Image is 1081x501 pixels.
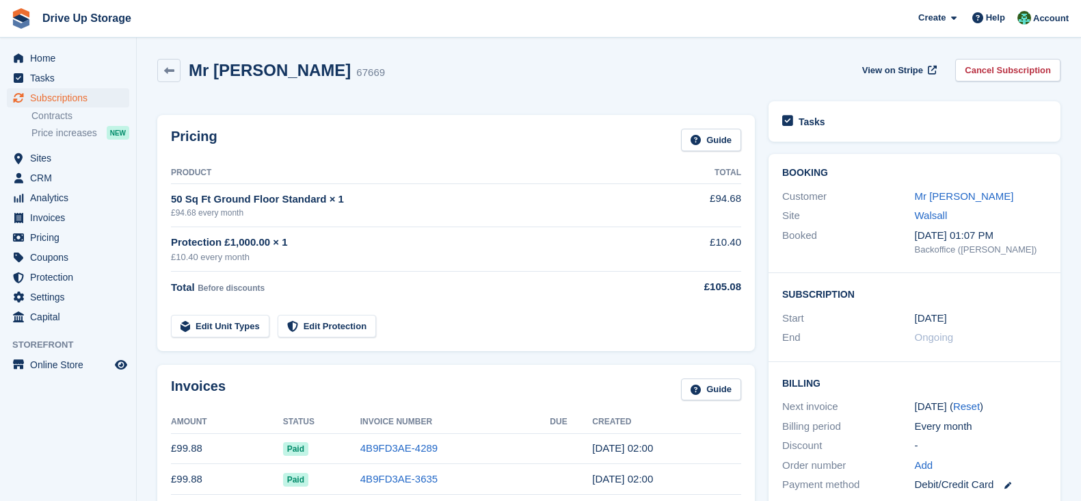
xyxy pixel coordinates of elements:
[171,162,654,184] th: Product
[113,357,129,373] a: Preview store
[171,433,283,464] td: £99.88
[782,168,1047,179] h2: Booking
[11,8,31,29] img: stora-icon-8386f47178a22dfd0bd8f6a31ec36ba5ce8667c1dd55bd0f319d3a0aa187defe.svg
[654,279,741,295] div: £105.08
[171,378,226,401] h2: Invoices
[171,464,283,495] td: £99.88
[7,168,129,188] a: menu
[171,315,269,337] a: Edit Unit Types
[550,411,592,433] th: Due
[30,49,112,68] span: Home
[171,129,217,151] h2: Pricing
[30,168,112,188] span: CRM
[7,149,129,168] a: menu
[681,129,741,151] a: Guide
[171,411,283,433] th: Amount
[171,192,654,207] div: 50 Sq Ft Ground Floor Standard × 1
[782,330,915,346] div: End
[360,473,438,485] a: 4B9FD3AE-3635
[915,331,954,343] span: Ongoing
[198,283,265,293] span: Before discounts
[782,419,915,435] div: Billing period
[7,49,129,68] a: menu
[31,110,129,123] a: Contracts
[782,376,1047,389] h2: Billing
[283,411,360,433] th: Status
[915,477,1047,493] div: Debit/Credit Card
[7,248,129,267] a: menu
[356,65,385,81] div: 67669
[915,438,1047,454] div: -
[7,208,129,227] a: menu
[915,311,947,326] time: 2025-01-31 01:00:00 UTC
[30,307,112,326] span: Capital
[7,355,129,374] a: menu
[782,189,915,205] div: Customer
[283,442,308,456] span: Paid
[915,243,1047,257] div: Backoffice ([PERSON_NAME])
[592,442,653,454] time: 2025-08-31 01:00:44 UTC
[7,188,129,207] a: menu
[592,411,741,433] th: Created
[915,399,1047,415] div: [DATE] ( )
[986,11,1005,25] span: Help
[31,125,129,140] a: Price increases NEW
[782,458,915,474] div: Order number
[782,287,1047,300] h2: Subscription
[1033,12,1069,25] span: Account
[189,61,351,79] h2: Mr [PERSON_NAME]
[30,287,112,307] span: Settings
[360,442,438,454] a: 4B9FD3AE-4289
[31,127,97,140] span: Price increases
[171,281,195,293] span: Total
[30,248,112,267] span: Coupons
[37,7,137,29] a: Drive Up Storage
[283,473,308,487] span: Paid
[782,399,915,415] div: Next invoice
[30,355,112,374] span: Online Store
[7,307,129,326] a: menu
[30,68,112,88] span: Tasks
[782,438,915,454] div: Discount
[171,250,654,264] div: £10.40 every month
[654,183,741,227] td: £94.68
[799,116,825,128] h2: Tasks
[360,411,550,433] th: Invoice Number
[915,458,933,474] a: Add
[955,59,1060,81] a: Cancel Subscription
[278,315,376,337] a: Edit Protection
[857,59,939,81] a: View on Stripe
[1017,11,1031,25] img: Camille
[915,228,1047,244] div: [DATE] 01:07 PM
[862,64,923,77] span: View on Stripe
[915,209,948,221] a: Walsall
[171,207,654,219] div: £94.68 every month
[30,228,112,247] span: Pricing
[915,190,1014,202] a: Mr [PERSON_NAME]
[782,477,915,493] div: Payment method
[30,268,112,287] span: Protection
[30,208,112,227] span: Invoices
[782,311,915,326] div: Start
[107,126,129,140] div: NEW
[7,68,129,88] a: menu
[953,400,980,412] a: Reset
[30,188,112,207] span: Analytics
[7,88,129,107] a: menu
[30,88,112,107] span: Subscriptions
[782,228,915,257] div: Booked
[654,227,741,272] td: £10.40
[681,378,741,401] a: Guide
[12,338,136,352] span: Storefront
[7,268,129,287] a: menu
[918,11,946,25] span: Create
[915,419,1047,435] div: Every month
[592,473,653,485] time: 2025-07-31 01:00:38 UTC
[7,287,129,307] a: menu
[30,149,112,168] span: Sites
[7,228,129,247] a: menu
[782,208,915,224] div: Site
[171,235,654,250] div: Protection £1,000.00 × 1
[654,162,741,184] th: Total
